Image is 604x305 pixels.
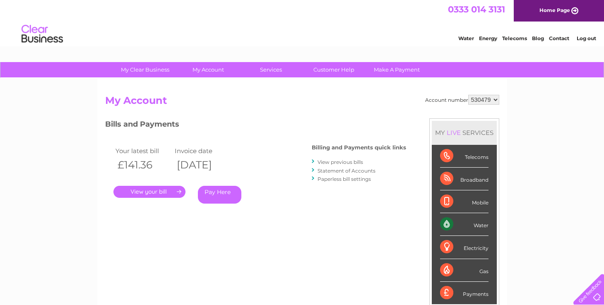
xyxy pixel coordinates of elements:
div: Electricity [440,236,488,259]
div: Account number [425,95,499,105]
div: Telecoms [440,145,488,168]
a: Blog [532,35,544,41]
img: logo.png [21,22,63,47]
a: Water [458,35,474,41]
a: Telecoms [502,35,527,41]
th: [DATE] [173,156,232,173]
a: Make A Payment [363,62,431,77]
div: Payments [440,282,488,304]
h2: My Account [105,95,499,110]
a: Customer Help [300,62,368,77]
div: Gas [440,259,488,282]
td: Invoice date [173,145,232,156]
a: Contact [549,35,569,41]
div: Clear Business is a trading name of Verastar Limited (registered in [GEOGRAPHIC_DATA] No. 3667643... [107,5,498,40]
td: Your latest bill [113,145,173,156]
a: Log out [577,35,596,41]
h3: Bills and Payments [105,118,406,133]
a: Services [237,62,305,77]
th: £141.36 [113,156,173,173]
h4: Billing and Payments quick links [312,144,406,151]
div: Water [440,213,488,236]
div: MY SERVICES [432,121,497,144]
a: View previous bills [318,159,363,165]
a: Paperless bill settings [318,176,371,182]
div: LIVE [445,129,462,137]
div: Broadband [440,168,488,190]
a: 0333 014 3131 [448,4,505,14]
a: Energy [479,35,497,41]
a: Statement of Accounts [318,168,375,174]
a: Pay Here [198,186,241,204]
a: . [113,186,185,198]
a: My Account [174,62,242,77]
div: Mobile [440,190,488,213]
a: My Clear Business [111,62,179,77]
